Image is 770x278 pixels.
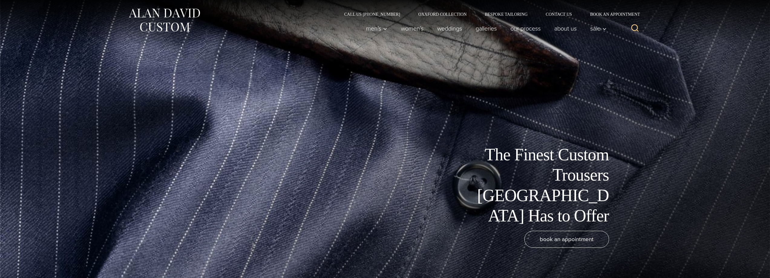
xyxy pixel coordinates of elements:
[469,22,503,34] a: Galleries
[128,7,201,34] img: Alan David Custom
[476,12,536,16] a: Bespoke Tailoring
[628,21,642,36] button: View Search Form
[359,22,610,34] nav: Primary Navigation
[547,22,583,34] a: About Us
[430,22,469,34] a: weddings
[409,12,476,16] a: Oxxford Collection
[335,12,642,16] nav: Secondary Navigation
[335,12,409,16] a: Call Us [PHONE_NUMBER]
[473,145,609,226] h1: The Finest Custom Trousers [GEOGRAPHIC_DATA] Has to Offer
[537,12,581,16] a: Contact Us
[366,25,387,31] span: Men’s
[590,25,607,31] span: Sale
[540,235,594,244] span: book an appointment
[581,12,642,16] a: Book an Appointment
[394,22,430,34] a: Women’s
[524,231,609,248] a: book an appointment
[503,22,547,34] a: Our Process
